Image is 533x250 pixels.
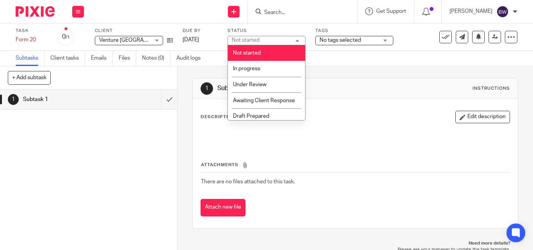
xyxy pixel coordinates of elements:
p: [PERSON_NAME] [449,7,492,15]
span: Get Support [376,9,406,14]
div: 0 [62,32,70,41]
label: Tags [315,28,393,34]
div: Instructions [473,85,510,92]
span: No tags selected [320,37,361,43]
a: Emails [91,51,113,66]
label: Due by [183,28,218,34]
span: [DATE] [183,37,199,43]
span: Draft Prepared [233,113,269,119]
button: Attach new file [201,199,245,216]
a: Audit logs [176,51,206,66]
img: Pixie [16,6,55,17]
div: Not started [232,37,259,43]
button: + Add subtask [8,71,51,84]
span: Under Review [233,82,266,87]
label: Task [16,28,47,34]
a: Subtasks [16,51,44,66]
div: Form 20 [16,36,47,44]
p: Description [201,114,235,120]
span: In progress [233,66,260,71]
button: Edit description [455,111,510,123]
span: Awaiting Client Response [233,98,295,103]
h1: Subtask 1 [23,94,110,105]
span: Not started [233,50,261,56]
label: Status [227,28,306,34]
img: svg%3E [496,5,509,18]
label: Client [95,28,173,34]
input: Search [263,9,334,16]
small: /1 [66,35,70,39]
span: Attachments [201,163,238,167]
div: 1 [201,82,213,95]
a: Notes (0) [142,51,171,66]
h1: Subtask 1 [217,84,372,92]
p: Need more details? [200,240,510,246]
div: 1 [8,94,19,105]
span: There are no files attached to this task. [201,179,295,184]
span: Venture [GEOGRAPHIC_DATA] [99,37,174,43]
a: Files [119,51,136,66]
a: Client tasks [50,51,85,66]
